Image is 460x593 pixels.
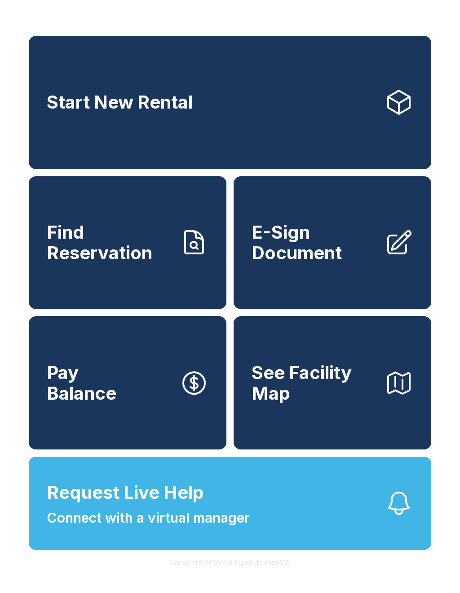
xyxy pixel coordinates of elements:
[29,457,431,550] button: Request Live HelpConnect with a virtual manager
[47,479,204,506] span: Request Live Help
[29,316,226,449] a: PayBalance
[234,176,431,310] a: E-Sign Document
[47,508,250,528] span: Connect with a virtual manager
[29,36,431,169] a: Start New Rental
[29,176,226,310] a: Find Reservation
[47,362,116,403] span: Pay Balance
[252,362,377,403] span: See Facility Map
[234,316,431,449] button: See Facility Map
[252,222,377,263] span: E-Sign Document
[163,550,298,575] button: VersionPE2CWShLHxwLdo7nhiB05
[47,222,172,263] span: Find Reservation
[47,92,193,113] span: Start New Rental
